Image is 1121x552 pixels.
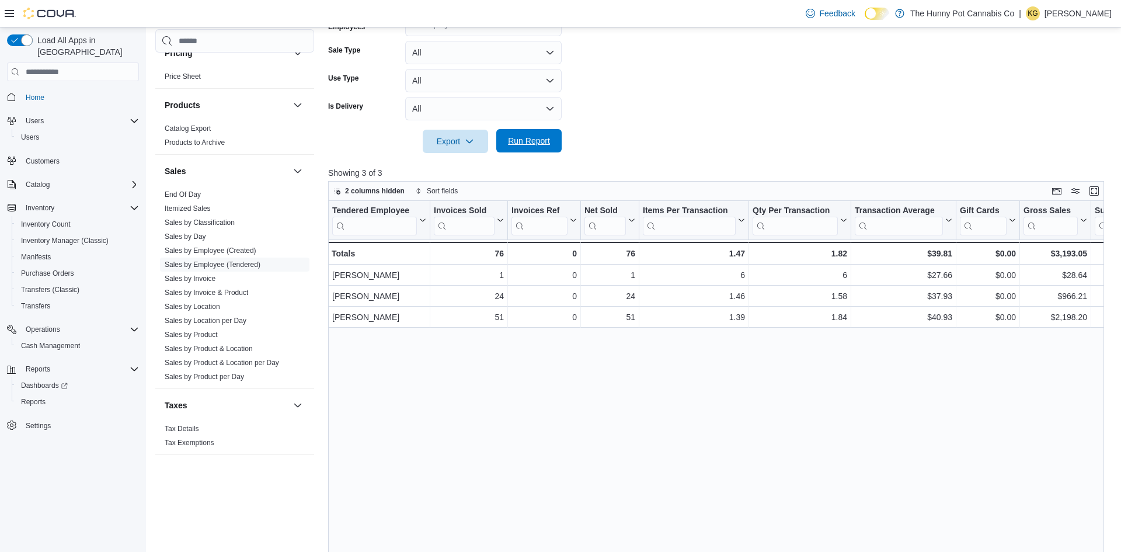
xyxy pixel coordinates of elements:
[2,361,144,377] button: Reports
[165,72,201,81] a: Price Sheet
[165,289,248,297] a: Sales by Invoice & Product
[165,218,235,227] span: Sales by Classification
[511,206,577,235] button: Invoices Ref
[165,190,201,199] a: End Of Day
[434,206,495,235] div: Invoices Sold
[1023,206,1087,235] button: Gross Sales
[21,362,139,376] span: Reports
[155,188,314,388] div: Sales
[12,338,144,354] button: Cash Management
[16,283,84,297] a: Transfers (Classic)
[21,418,139,433] span: Settings
[643,289,745,303] div: 1.46
[165,124,211,133] span: Catalog Export
[16,234,139,248] span: Inventory Manager (Classic)
[16,217,75,231] a: Inventory Count
[165,331,218,339] a: Sales by Product
[855,206,952,235] button: Transaction Average
[21,89,139,104] span: Home
[165,439,214,447] a: Tax Exemptions
[165,47,192,59] h3: Pricing
[165,372,244,381] span: Sales by Product per Day
[21,397,46,407] span: Reports
[910,6,1014,20] p: The Hunny Pot Cannabis Co
[2,321,144,338] button: Operations
[430,130,481,153] span: Export
[2,176,144,193] button: Catalog
[423,130,488,153] button: Export
[12,249,144,265] button: Manifests
[855,206,943,217] div: Transaction Average
[21,381,68,390] span: Dashboards
[801,2,860,25] a: Feedback
[12,377,144,394] a: Dashboards
[753,310,847,324] div: 1.84
[434,206,495,217] div: Invoices Sold
[753,247,847,261] div: 1.82
[511,289,577,303] div: 0
[960,206,1007,217] div: Gift Cards
[511,206,568,235] div: Invoices Ref
[1019,6,1021,20] p: |
[26,157,60,166] span: Customers
[643,206,736,235] div: Items Per Transaction
[643,206,736,217] div: Items Per Transaction
[1026,6,1040,20] div: Kelsey Gourdine
[21,91,49,105] a: Home
[26,116,44,126] span: Users
[16,283,139,297] span: Transfers (Classic)
[16,130,44,144] a: Users
[332,206,426,235] button: Tendered Employee
[21,341,80,350] span: Cash Management
[165,138,225,147] a: Products to Archive
[16,266,139,280] span: Purchase Orders
[165,99,288,111] button: Products
[165,424,199,433] span: Tax Details
[16,266,79,280] a: Purchase Orders
[960,310,1016,324] div: $0.00
[155,70,314,88] div: Pricing
[753,206,847,235] button: Qty Per Transaction
[328,46,360,55] label: Sale Type
[165,358,279,367] span: Sales by Product & Location per Day
[1068,184,1082,198] button: Display options
[165,47,288,59] button: Pricing
[16,250,55,264] a: Manifests
[960,289,1016,303] div: $0.00
[584,310,635,324] div: 51
[21,252,51,262] span: Manifests
[165,400,288,411] button: Taxes
[2,152,144,169] button: Customers
[165,246,256,255] span: Sales by Employee (Created)
[16,395,50,409] a: Reports
[1023,268,1087,282] div: $28.64
[332,268,426,282] div: [PERSON_NAME]
[643,247,745,261] div: 1.47
[16,395,139,409] span: Reports
[584,247,635,261] div: 76
[165,275,215,283] a: Sales by Invoice
[1023,247,1087,261] div: $3,193.05
[511,247,577,261] div: 0
[165,232,206,241] a: Sales by Day
[12,265,144,282] button: Purchase Orders
[21,133,39,142] span: Users
[21,322,139,336] span: Operations
[26,203,54,213] span: Inventory
[332,289,426,303] div: [PERSON_NAME]
[291,98,305,112] button: Products
[33,34,139,58] span: Load All Apps in [GEOGRAPHIC_DATA]
[960,206,1007,235] div: Gift Card Sales
[332,247,426,261] div: Totals
[960,206,1016,235] button: Gift Cards
[753,206,838,235] div: Qty Per Transaction
[21,322,65,336] button: Operations
[21,285,79,294] span: Transfers (Classic)
[345,186,405,196] span: 2 columns hidden
[328,167,1112,179] p: Showing 3 of 3
[434,206,504,235] button: Invoices Sold
[21,301,50,311] span: Transfers
[12,216,144,232] button: Inventory Count
[16,339,139,353] span: Cash Management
